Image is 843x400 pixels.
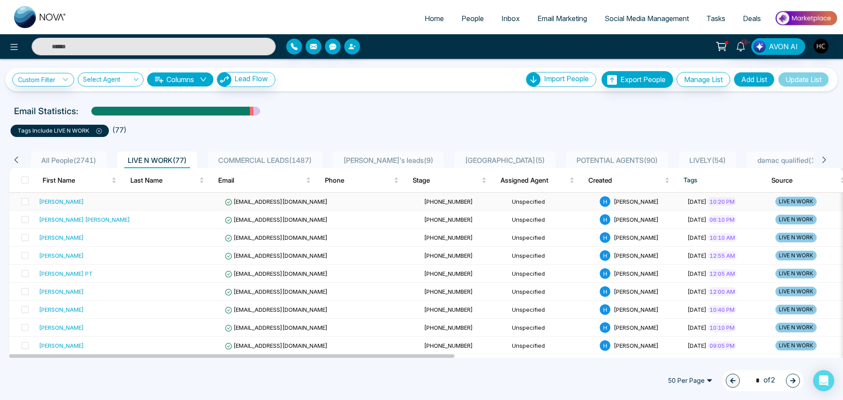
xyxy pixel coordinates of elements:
[14,105,78,118] p: Email Statistics:
[688,234,706,241] span: [DATE]
[596,10,698,27] a: Social Media Management
[413,175,480,186] span: Stage
[614,234,659,241] span: [PERSON_NAME]
[406,168,494,193] th: Stage
[754,156,830,165] span: damac qualified ( 103 )
[225,324,328,331] span: [EMAIL_ADDRESS][DOMAIN_NAME]
[225,342,328,349] span: [EMAIL_ADDRESS][DOMAIN_NAME]
[18,126,102,135] p: tags include LIVE N WORK
[39,323,84,332] div: [PERSON_NAME]
[734,72,775,87] button: Add List
[614,216,659,223] span: [PERSON_NAME]
[708,323,736,332] span: 10:10 PM
[213,72,275,87] a: Lead FlowLead Flow
[217,72,275,87] button: Lead Flow
[318,168,406,193] th: Phone
[508,247,596,265] td: Unspecified
[771,175,839,186] span: Source
[340,156,437,165] span: [PERSON_NAME]'s leads ( 9 )
[698,10,734,27] a: Tasks
[708,305,736,314] span: 10:40 PM
[708,341,736,350] span: 09:05 PM
[39,341,84,350] div: [PERSON_NAME]
[600,268,610,279] span: H
[39,251,84,260] div: [PERSON_NAME]
[708,215,736,224] span: 06:10 PM
[39,197,84,206] div: [PERSON_NAME]
[424,270,473,277] span: [PHONE_NUMBER]
[708,269,737,278] span: 12:05 AM
[211,168,318,193] th: Email
[620,75,666,84] span: Export People
[688,216,706,223] span: [DATE]
[501,14,520,23] span: Inbox
[424,288,473,295] span: [PHONE_NUMBER]
[730,38,751,54] a: 10+
[600,196,610,207] span: H
[147,72,213,86] button: Columnsdown
[36,168,123,193] th: First Name
[508,283,596,301] td: Unspecified
[424,252,473,259] span: [PHONE_NUMBER]
[775,215,817,224] span: LIVE N WORK
[769,41,798,52] span: AVON AI
[12,73,74,86] a: Custom Filter
[200,76,207,83] span: down
[677,168,764,193] th: Tags
[708,233,737,242] span: 10:10 AM
[775,323,817,332] span: LIVE N WORK
[508,229,596,247] td: Unspecified
[494,168,581,193] th: Assigned Agent
[112,125,126,135] li: ( 77 )
[581,168,677,193] th: Created
[130,175,198,186] span: Last Name
[39,287,84,296] div: [PERSON_NAME]
[688,306,706,313] span: [DATE]
[508,319,596,337] td: Unspecified
[600,232,610,243] span: H
[225,288,328,295] span: [EMAIL_ADDRESS][DOMAIN_NAME]
[688,252,706,259] span: [DATE]
[234,74,268,83] span: Lead Flow
[600,304,610,315] span: H
[424,216,473,223] span: [PHONE_NUMBER]
[753,40,766,53] img: Lead Flow
[573,156,661,165] span: POTENTIAL AGENTS ( 90 )
[775,269,817,278] span: LIVE N WORK
[39,215,130,224] div: [PERSON_NAME] [PERSON_NAME]
[600,322,610,333] span: H
[814,39,829,54] img: User Avatar
[614,252,659,259] span: [PERSON_NAME]
[493,10,529,27] a: Inbox
[501,175,568,186] span: Assigned Agent
[124,156,190,165] span: LIVE N WORK ( 77 )
[215,156,315,165] span: COMMERCIAL LEADS ( 1487 )
[600,286,610,297] span: H
[602,71,673,88] button: Export People
[425,14,444,23] span: Home
[39,269,93,278] div: [PERSON_NAME] PT
[325,175,392,186] span: Phone
[775,197,817,206] span: LIVE N WORK
[508,337,596,355] td: Unspecified
[424,234,473,241] span: [PHONE_NUMBER]
[614,324,659,331] span: [PERSON_NAME]
[537,14,587,23] span: Email Marketing
[741,38,749,46] span: 10+
[605,14,689,23] span: Social Media Management
[706,14,725,23] span: Tasks
[743,14,761,23] span: Deals
[217,72,231,86] img: Lead Flow
[424,342,473,349] span: [PHONE_NUMBER]
[14,6,67,28] img: Nova CRM Logo
[688,342,706,349] span: [DATE]
[508,193,596,211] td: Unspecified
[600,214,610,225] span: H
[677,72,730,87] button: Manage List
[688,198,706,205] span: [DATE]
[39,305,84,314] div: [PERSON_NAME]
[688,288,706,295] span: [DATE]
[751,38,805,55] button: AVON AI
[123,168,211,193] th: Last Name
[218,175,304,186] span: Email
